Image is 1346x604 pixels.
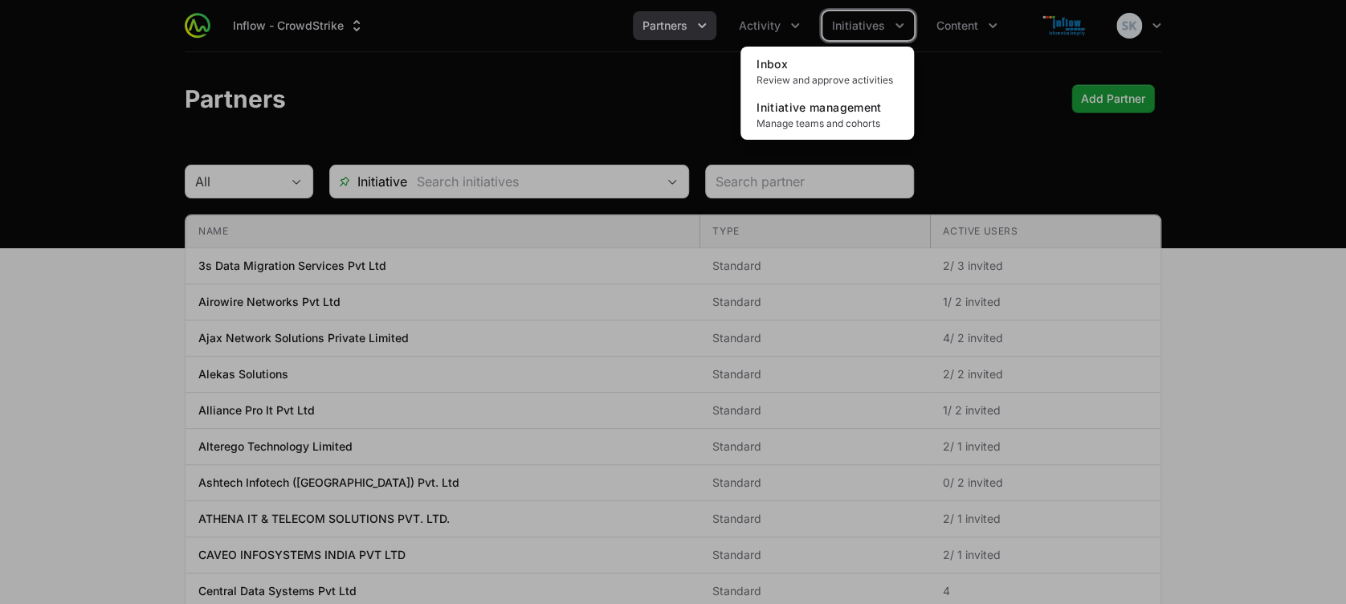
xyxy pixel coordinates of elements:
[744,93,911,137] a: Initiative managementManage teams and cohorts
[822,11,914,40] div: Initiatives menu
[757,100,881,114] span: Initiative management
[757,74,898,87] span: Review and approve activities
[210,11,1007,40] div: Main navigation
[744,50,911,93] a: InboxReview and approve activities
[757,57,788,71] span: Inbox
[757,117,898,130] span: Manage teams and cohorts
